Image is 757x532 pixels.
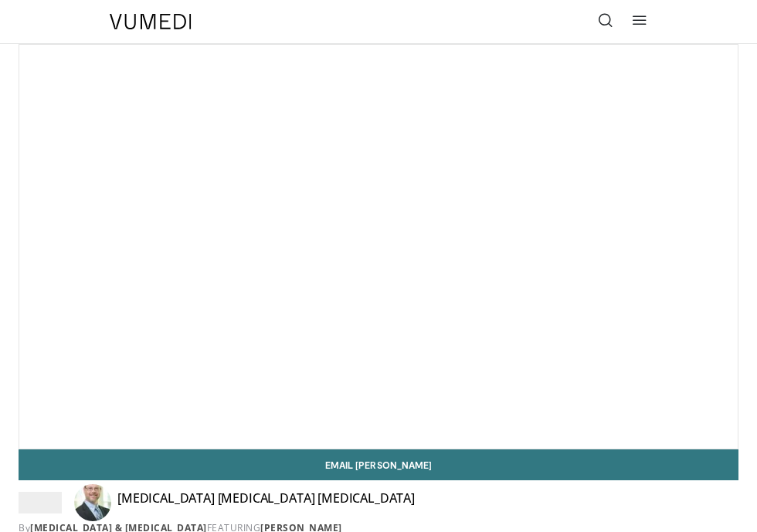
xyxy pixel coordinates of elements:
[19,45,738,449] video-js: Video Player
[117,490,415,515] h4: [MEDICAL_DATA] [MEDICAL_DATA] [MEDICAL_DATA]
[74,484,111,521] img: Avatar
[19,449,738,480] a: Email [PERSON_NAME]
[19,490,62,515] img: Cardiac CT & MRI
[110,14,192,29] img: VuMedi Logo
